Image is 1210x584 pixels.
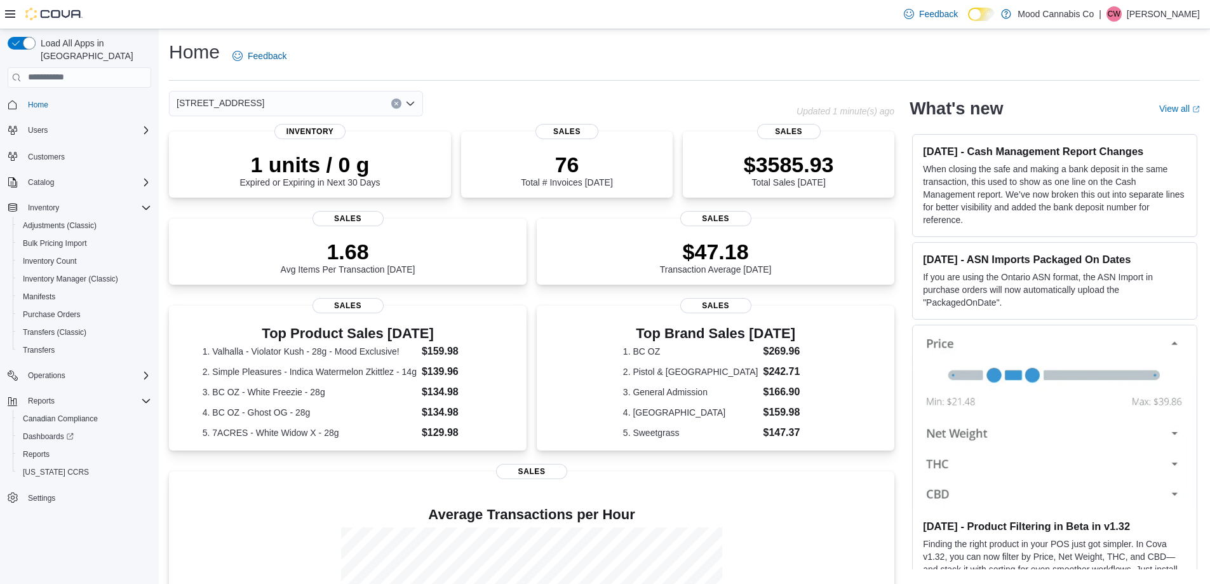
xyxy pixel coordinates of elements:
dt: 4. BC OZ - Ghost OG - 28g [203,406,417,419]
a: [US_STATE] CCRS [18,465,94,480]
a: Inventory Count [18,254,82,269]
p: Mood Cannabis Co [1018,6,1094,22]
span: Manifests [18,289,151,304]
span: Adjustments (Classic) [23,221,97,231]
dd: $166.90 [763,384,808,400]
a: Reports [18,447,55,462]
span: Reports [18,447,151,462]
span: Inventory Count [23,256,77,266]
button: Settings [3,489,156,507]
h1: Home [169,39,220,65]
span: Settings [23,490,151,506]
span: Bulk Pricing Import [23,238,87,248]
dd: $269.96 [763,344,808,359]
dd: $134.98 [422,384,493,400]
span: Feedback [248,50,286,62]
h4: Average Transactions per Hour [179,507,884,522]
dt: 5. Sweetgrass [623,426,758,439]
span: Sales [535,124,599,139]
div: Total # Invoices [DATE] [521,152,612,187]
span: Bulk Pricing Import [18,236,151,251]
a: Canadian Compliance [18,411,103,426]
button: Home [3,95,156,114]
span: Dashboards [18,429,151,444]
dd: $147.37 [763,425,808,440]
span: Reports [23,393,151,409]
h3: [DATE] - Cash Management Report Changes [923,145,1186,158]
a: Adjustments (Classic) [18,218,102,233]
button: Catalog [3,173,156,191]
button: Inventory [3,199,156,217]
span: Inventory Manager (Classic) [18,271,151,287]
span: Sales [680,211,751,226]
p: 76 [521,152,612,177]
button: [US_STATE] CCRS [13,463,156,481]
button: Purchase Orders [13,306,156,323]
span: Operations [23,368,151,383]
p: | [1099,6,1101,22]
dt: 1. BC OZ [623,345,758,358]
nav: Complex example [8,90,151,540]
div: Expired or Expiring in Next 30 Days [240,152,380,187]
span: Adjustments (Classic) [18,218,151,233]
h2: What's new [910,98,1003,119]
div: Avg Items Per Transaction [DATE] [281,239,415,275]
a: Settings [23,491,60,506]
button: Catalog [23,175,59,190]
p: [PERSON_NAME] [1127,6,1200,22]
button: Canadian Compliance [13,410,156,428]
h3: Top Brand Sales [DATE] [623,326,809,341]
button: Clear input [391,98,401,109]
button: Reports [23,393,60,409]
svg: External link [1192,105,1200,113]
a: Customers [23,149,70,165]
button: Inventory Manager (Classic) [13,270,156,288]
button: Users [23,123,53,138]
h3: [DATE] - ASN Imports Packaged On Dates [923,253,1186,266]
dd: $134.98 [422,405,493,420]
span: Reports [23,449,50,459]
span: Home [23,97,151,112]
button: Inventory Count [13,252,156,270]
a: Feedback [227,43,292,69]
input: Dark Mode [968,8,995,21]
h3: Top Product Sales [DATE] [203,326,494,341]
span: Transfers [18,343,151,358]
p: $47.18 [660,239,772,264]
span: Purchase Orders [23,309,81,320]
a: Home [23,97,53,112]
dt: 2. Pistol & [GEOGRAPHIC_DATA] [623,365,758,378]
p: Updated 1 minute(s) ago [797,106,894,116]
span: Users [23,123,151,138]
div: Cory Waldron [1106,6,1122,22]
button: Bulk Pricing Import [13,234,156,252]
span: [STREET_ADDRESS] [177,95,264,111]
dt: 4. [GEOGRAPHIC_DATA] [623,406,758,419]
span: Sales [313,298,384,313]
button: Adjustments (Classic) [13,217,156,234]
a: Purchase Orders [18,307,86,322]
p: When closing the safe and making a bank deposit in the same transaction, this used to show as one... [923,163,1186,226]
button: Operations [23,368,71,383]
a: Transfers [18,343,60,358]
button: Customers [3,147,156,165]
span: Transfers (Classic) [23,327,86,337]
dd: $139.96 [422,364,493,379]
dt: 3. General Admission [623,386,758,398]
a: Transfers (Classic) [18,325,91,340]
span: Catalog [23,175,151,190]
dt: 1. Valhalla - Violator Kush - 28g - Mood Exclusive! [203,345,417,358]
span: Sales [680,298,751,313]
span: [US_STATE] CCRS [23,467,89,477]
span: Sales [313,211,384,226]
dd: $242.71 [763,364,808,379]
p: 1 units / 0 g [240,152,380,177]
dt: 5. 7ACRES - White Widow X - 28g [203,426,417,439]
dt: 2. Simple Pleasures - Indica Watermelon Zkittlez - 14g [203,365,417,378]
p: $3585.93 [744,152,834,177]
span: Sales [757,124,821,139]
span: Purchase Orders [18,307,151,322]
span: Inventory Manager (Classic) [23,274,118,284]
span: Catalog [28,177,54,187]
